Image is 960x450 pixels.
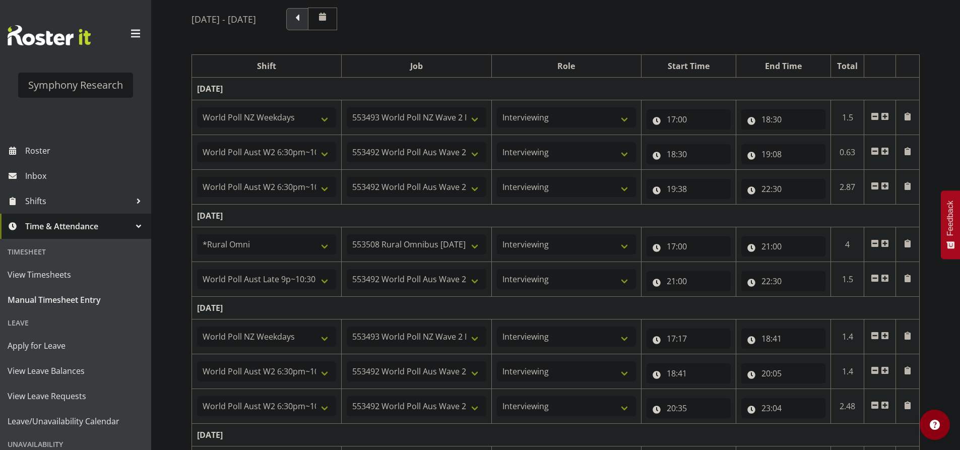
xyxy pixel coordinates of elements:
div: Symphony Research [28,78,123,93]
input: Click to select... [741,329,825,349]
input: Click to select... [741,179,825,199]
span: Manual Timesheet Entry [8,292,144,307]
input: Click to select... [647,363,731,383]
div: Leave [3,312,149,333]
span: Shifts [25,194,131,209]
input: Click to select... [647,144,731,164]
td: 2.87 [830,170,864,205]
td: [DATE] [192,297,920,319]
div: Role [497,60,636,72]
td: 1.5 [830,100,864,135]
div: Job [347,60,486,72]
input: Click to select... [647,236,731,256]
input: Click to select... [741,109,825,130]
img: help-xxl-2.png [930,420,940,430]
div: Total [836,60,859,72]
input: Click to select... [741,236,825,256]
input: Click to select... [741,271,825,291]
span: View Leave Balances [8,363,144,378]
td: 1.4 [830,319,864,354]
input: Click to select... [647,179,731,199]
div: Shift [197,60,336,72]
td: [DATE] [192,205,920,227]
div: End Time [741,60,825,72]
a: Manual Timesheet Entry [3,287,149,312]
input: Click to select... [741,144,825,164]
input: Click to select... [741,363,825,383]
span: Roster [25,143,146,158]
a: View Timesheets [3,262,149,287]
a: Leave/Unavailability Calendar [3,409,149,434]
a: View Leave Balances [3,358,149,383]
input: Click to select... [647,329,731,349]
a: Apply for Leave [3,333,149,358]
td: [DATE] [192,424,920,446]
td: [DATE] [192,78,920,100]
span: Time & Attendance [25,219,131,234]
span: View Timesheets [8,267,144,282]
h5: [DATE] - [DATE] [191,14,256,25]
span: Inbox [25,168,146,183]
span: View Leave Requests [8,389,144,404]
td: 4 [830,227,864,262]
input: Click to select... [647,271,731,291]
td: 1.4 [830,354,864,389]
td: 0.63 [830,135,864,170]
span: Leave/Unavailability Calendar [8,414,144,429]
span: Apply for Leave [8,338,144,353]
img: Rosterit website logo [8,25,91,45]
button: Feedback - Show survey [941,190,960,259]
span: Feedback [946,201,955,236]
input: Click to select... [741,398,825,418]
td: 1.5 [830,262,864,297]
input: Click to select... [647,398,731,418]
div: Start Time [647,60,731,72]
input: Click to select... [647,109,731,130]
td: 2.48 [830,389,864,424]
div: Timesheet [3,241,149,262]
a: View Leave Requests [3,383,149,409]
